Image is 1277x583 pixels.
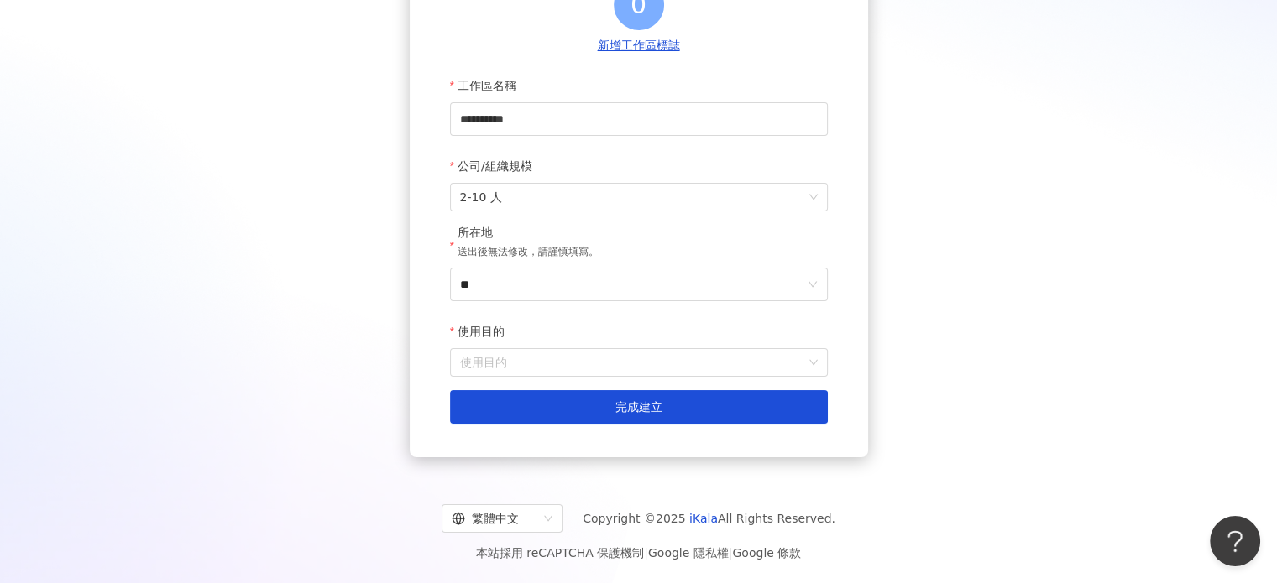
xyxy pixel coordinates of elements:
span: down [808,279,818,289]
span: 2-10 人 [460,184,818,211]
input: 工作區名稱 [450,102,828,136]
span: 完成建立 [615,400,662,414]
a: iKala [689,512,718,525]
span: | [644,546,648,560]
label: 工作區名稱 [450,69,529,102]
div: 繁體中文 [452,505,537,532]
div: 所在地 [458,225,599,242]
label: 公司/組織規模 [450,149,545,183]
label: 使用目的 [450,315,517,348]
button: 新增工作區標誌 [593,37,685,55]
span: Copyright © 2025 All Rights Reserved. [583,508,835,528]
iframe: Help Scout Beacon - Open [1210,516,1260,566]
a: Google 條款 [732,546,801,560]
span: | [729,546,733,560]
button: 完成建立 [450,390,828,424]
a: Google 隱私權 [648,546,729,560]
span: 本站採用 reCAPTCHA 保護機制 [476,543,801,563]
p: 送出後無法修改，請謹慎填寫。 [458,244,599,261]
